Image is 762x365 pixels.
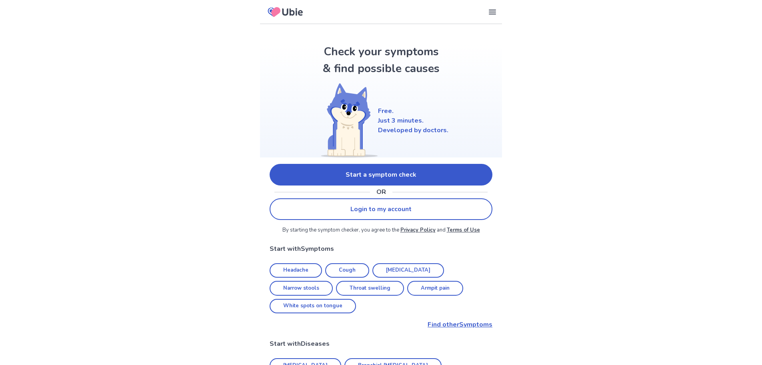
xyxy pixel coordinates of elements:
a: Start a symptom check [270,164,492,186]
a: Find otherSymptoms [270,320,492,329]
a: Terms of Use [447,226,480,234]
a: Throat swelling [336,281,404,296]
img: Shiba (Welcome) [314,83,378,157]
a: Login to my account [270,198,492,220]
p: OR [376,187,386,197]
h1: Check your symptoms & find possible causes [321,43,441,77]
p: Developed by doctors. [378,125,448,135]
p: Just 3 minutes. [378,116,448,125]
a: Privacy Policy [400,226,436,234]
a: Narrow stools [270,281,333,296]
p: Start with Symptoms [270,244,492,254]
p: Find other Symptoms [270,320,492,329]
a: Cough [325,263,369,278]
a: Armpit pain [407,281,463,296]
p: By starting the symptom checker, you agree to the and [270,226,492,234]
a: White spots on tongue [270,299,356,314]
p: Start with Diseases [270,339,492,349]
a: [MEDICAL_DATA] [372,263,444,278]
a: Headache [270,263,322,278]
p: Free. [378,106,448,116]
